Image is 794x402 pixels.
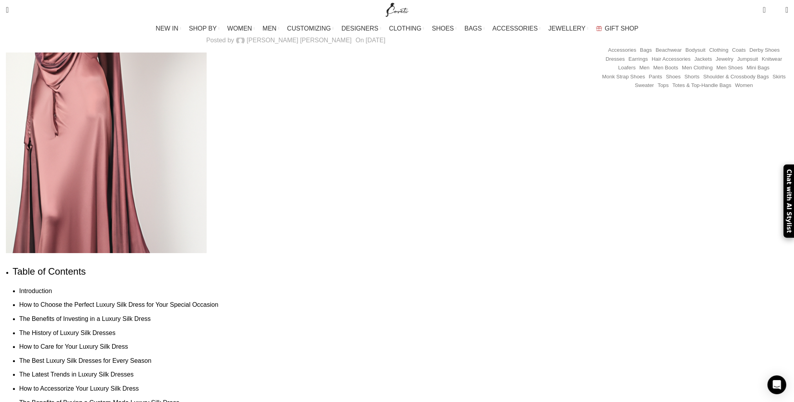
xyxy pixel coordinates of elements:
a: Shoulder & Crossbody Bags (672 items) [703,73,769,81]
a: CUSTOMIZING [287,21,334,36]
a: Bags (1,744 items) [640,47,652,54]
a: Tops (3,126 items) [658,82,669,89]
a: Earrings (192 items) [629,56,648,63]
a: Sweater (254 items) [635,82,654,89]
a: Pants (1,415 items) [649,73,662,81]
a: The Latest Trends in Luxury Silk Dresses [19,371,134,378]
a: SHOP BY [189,21,220,36]
a: Men Boots (296 items) [653,64,678,72]
div: Main navigation [2,21,792,36]
a: Shorts (326 items) [684,73,700,81]
span: CLOTHING [389,25,422,32]
time: On [DATE] [356,37,385,43]
a: 0 [759,2,769,18]
a: BAGS [464,21,484,36]
span: DESIGNERS [342,25,378,32]
a: DESIGNERS [342,21,381,36]
span: SHOES [432,25,454,32]
span: WOMEN [227,25,252,32]
a: Site logo [384,6,410,13]
a: Mini Bags (367 items) [747,64,770,72]
a: Loafers (193 items) [618,64,635,72]
span: SHOP BY [189,25,217,32]
a: Jackets (1,265 items) [694,56,712,63]
a: Bodysuit (156 items) [685,47,705,54]
a: GIFT SHOP [596,21,638,36]
img: luxury silk dress [6,53,207,253]
span: GIFT SHOP [605,25,638,32]
a: Accessories (745 items) [608,47,636,54]
a: Clothing (19,143 items) [709,47,728,54]
a: Men Shoes (1,372 items) [716,64,743,72]
span: Posted by [206,37,234,43]
a: How to Care for Your Luxury Silk Dress [19,343,128,350]
img: author-avatar [236,36,245,45]
div: Open Intercom Messenger [767,375,786,394]
a: Coats (432 items) [732,47,746,54]
a: Derby shoes (233 items) [749,47,779,54]
a: SHOES [432,21,456,36]
div: My Wishlist [772,2,779,18]
a: Totes & Top-Handle Bags (361 items) [672,82,731,89]
a: Women (22,418 items) [735,82,753,89]
a: How to Choose the Perfect Luxury Silk Dress for Your Special Occasion [19,301,218,308]
img: GiftBag [596,26,602,31]
span: 0 [763,4,769,10]
a: Dresses (9,790 items) [605,56,625,63]
a: The Benefits of Investing in a Luxury Silk Dress [19,315,151,322]
a: ACCESSORIES [492,21,541,36]
span: MEN [263,25,277,32]
a: Knitwear (496 items) [762,56,782,63]
a: How to Accessorize Your Luxury Silk Dress [19,385,139,392]
a: Men (1,906 items) [639,64,649,72]
a: [PERSON_NAME] [PERSON_NAME] [247,37,352,43]
a: The Best Luxury Silk Dresses for Every Season [19,357,151,364]
a: The History of Luxury Silk Dresses [19,330,115,336]
a: Jewelry (427 items) [716,56,733,63]
a: Monk strap shoes (262 items) [602,73,645,81]
a: NEW IN [156,21,181,36]
span: CUSTOMIZING [287,25,331,32]
a: MEN [263,21,279,36]
span: JEWELLERY [548,25,585,32]
a: Men Clothing (418 items) [682,64,713,72]
a: CLOTHING [389,21,424,36]
a: Shoes (294 items) [666,73,681,81]
span: ACCESSORIES [492,25,538,32]
a: Skirts (1,102 items) [772,73,785,81]
span: BAGS [464,25,481,32]
a: WOMEN [227,21,255,36]
a: Beachwear (451 items) [656,47,682,54]
a: Introduction [19,288,52,294]
a: Jumpsuit (156 items) [737,56,758,63]
span: 0 [773,8,779,14]
a: Search [2,2,13,18]
a: Hair Accessories (245 items) [652,56,690,63]
span: NEW IN [156,25,178,32]
a: JEWELLERY [548,21,588,36]
h2: Table of Contents [13,265,590,278]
